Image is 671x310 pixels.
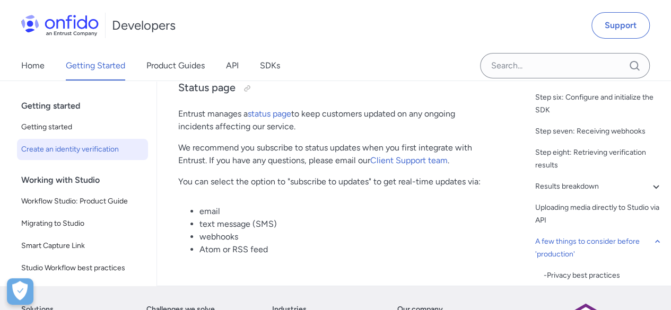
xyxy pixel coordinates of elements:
[535,201,663,227] a: Uploading media directly to Studio via API
[260,51,280,81] a: SDKs
[535,235,663,261] a: A few things to consider before 'production'
[199,205,491,218] li: email
[21,217,144,230] span: Migrating to Studio
[544,269,663,282] a: -Privacy best practices
[21,170,152,191] div: Working with Studio
[199,231,491,243] li: webhooks
[535,180,663,193] a: Results breakdown
[112,17,176,34] h1: Developers
[480,53,650,78] input: Onfido search input field
[7,278,33,305] button: Open Preferences
[21,143,144,156] span: Create an identity verification
[21,95,152,117] div: Getting started
[21,121,144,134] span: Getting started
[226,51,239,81] a: API
[199,243,491,256] li: Atom or RSS feed
[178,80,491,97] h3: Status page
[17,235,148,256] a: Smart Capture Link
[21,240,144,252] span: Smart Capture Link
[178,175,491,188] p: You can select the option to "subscribe to updates" to get real-time updates via:
[21,262,144,274] span: Studio Workflow best practices
[21,195,144,208] span: Workflow Studio: Product Guide
[370,155,448,165] a: Client Support team
[21,15,99,36] img: Onfido Logo
[146,51,205,81] a: Product Guides
[21,51,45,81] a: Home
[591,12,650,39] a: Support
[248,109,291,119] a: status page
[199,218,491,231] li: text message (SMS)
[178,108,491,133] p: Entrust manages a to keep customers updated on any ongoing incidents affecting our service.
[17,117,148,138] a: Getting started
[535,91,663,117] a: Step six: Configure and initialize the SDK
[17,139,148,160] a: Create an identity verification
[17,213,148,234] a: Migrating to Studio
[17,191,148,212] a: Workflow Studio: Product Guide
[7,278,33,305] div: Cookie Preferences
[535,146,663,172] a: Step eight: Retrieving verification results
[544,269,663,282] div: - Privacy best practices
[66,51,125,81] a: Getting Started
[178,141,491,167] p: We recommend you subscribe to status updates when you first integrate with Entrust. If you have a...
[17,258,148,279] a: Studio Workflow best practices
[535,125,663,138] a: Step seven: Receiving webhooks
